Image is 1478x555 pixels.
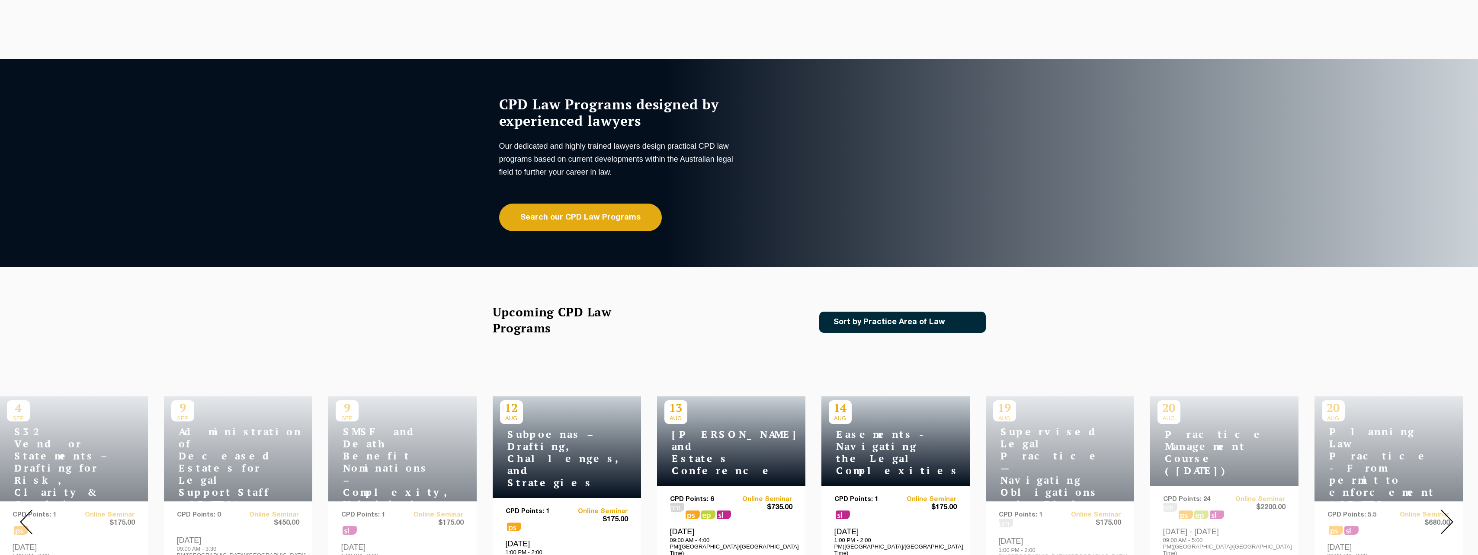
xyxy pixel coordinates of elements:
[1100,22,1193,59] a: Practice Management Course
[567,515,628,524] span: $175.00
[1388,22,1425,59] a: About Us
[500,428,608,489] h4: Subpoenas – Drafting, Challenges, and Strategies
[1183,4,1236,14] a: Book CPD Programs
[1441,510,1453,534] img: Next
[1329,6,1360,12] span: 1300 039 031
[1268,22,1345,59] a: Medicare Billing Course
[1193,22,1268,59] a: Traineeship Workshops
[670,503,684,512] span: pm
[500,415,523,421] span: AUG
[20,510,32,534] img: Prev
[1425,22,1459,59] a: Contact
[1047,22,1100,59] a: CPD Programs
[686,510,700,519] span: ps
[895,503,957,512] span: $175.00
[567,508,628,515] a: Online Seminar
[829,400,852,415] p: 14
[499,96,737,129] h1: CPD Law Programs designed by experienced lawyers
[664,400,687,415] p: 13
[731,503,792,512] span: $735.00
[731,496,792,503] a: Online Seminar
[834,496,896,503] p: CPD Points: 1
[493,304,633,336] h2: Upcoming CPD Law Programs
[972,22,1048,59] a: Practical Legal Training
[499,204,662,231] a: Search our CPD Law Programs
[895,496,957,503] a: Online Seminar
[499,140,737,179] p: Our dedicated and highly trained lawyers design practical CPD law programs based on current devel...
[664,415,687,421] span: AUG
[701,510,715,519] span: ps
[1345,22,1388,59] a: Venue Hire
[717,510,731,519] span: sl
[1124,4,1174,14] a: PLT Learning Portal
[664,428,773,477] h4: [PERSON_NAME] and Estates Conference
[507,523,521,531] span: ps
[959,319,969,326] img: Icon
[19,10,115,50] a: [PERSON_NAME] Centre for Law
[819,312,986,333] a: Sort by Practice Area of Law
[1248,4,1309,14] a: Pre-Recorded Webcasts
[829,428,937,477] h4: Easements - Navigating the Legal Complexities
[836,510,850,519] span: sl
[1327,4,1363,14] a: 1300 039 031
[829,415,852,421] span: AUG
[500,400,523,415] p: 12
[670,496,731,503] p: CPD Points: 6
[506,508,567,515] p: CPD Points: 1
